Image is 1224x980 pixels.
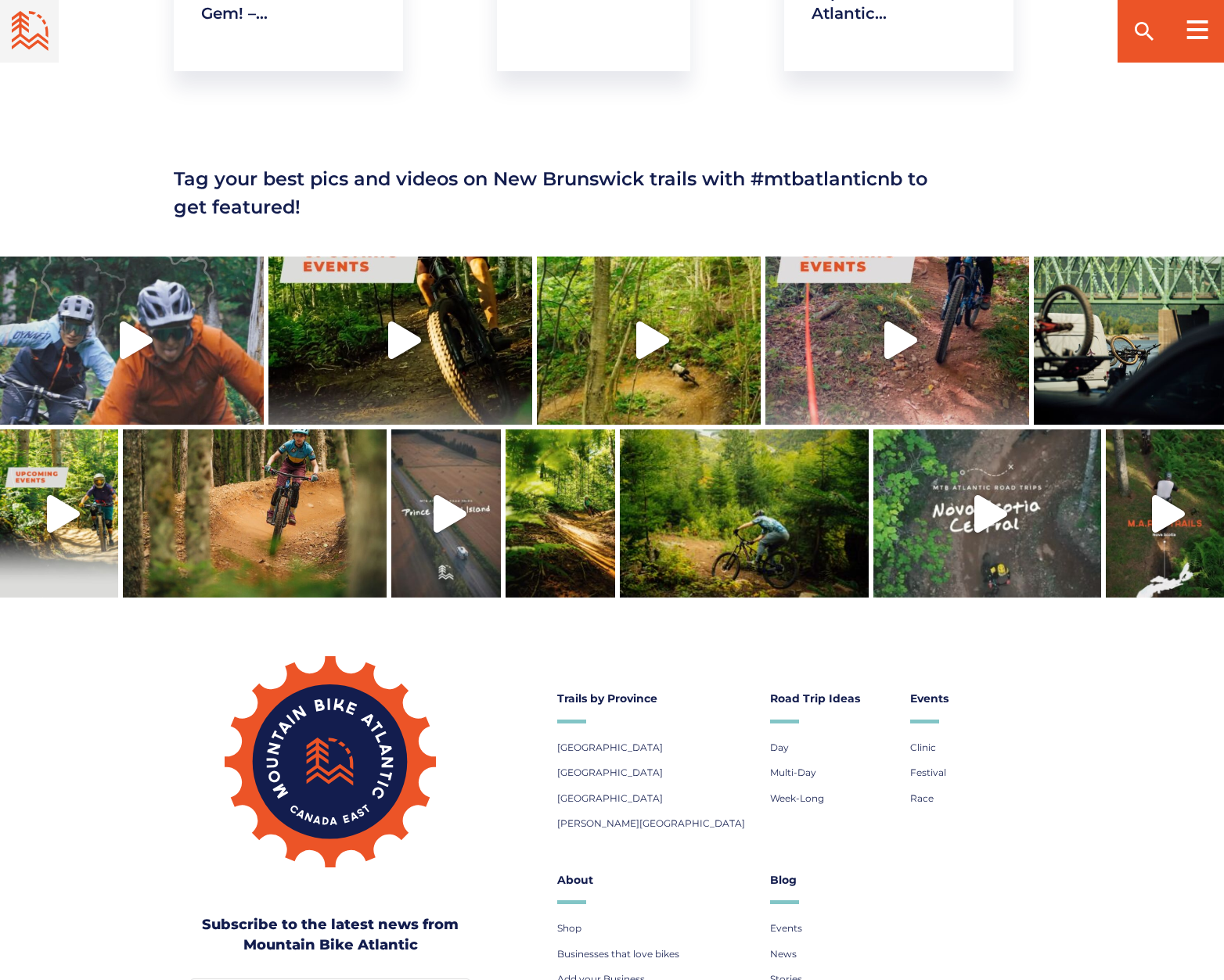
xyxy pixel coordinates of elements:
a: Events [770,918,802,938]
span: Day [770,741,789,753]
a: [GEOGRAPHIC_DATA] [557,788,663,808]
span: [GEOGRAPHIC_DATA] [557,766,663,778]
span: Festival [910,766,946,778]
span: About [557,873,593,887]
span: Events [910,691,949,705]
a: Road Trip Ideas [770,687,895,709]
span: Week-Long [770,792,824,804]
span: Clinic [910,741,936,753]
a: [GEOGRAPHIC_DATA] [557,738,663,757]
span: [PERSON_NAME][GEOGRAPHIC_DATA] [557,817,745,829]
a: Clinic [910,738,936,757]
span: Road Trip Ideas [770,691,860,705]
a: Trails by Province [557,687,754,709]
a: Blog [770,869,895,891]
p: Tag your best pics and videos on New Brunswick trails with #mtbatlanticnb to get featured! [174,165,941,221]
a: Week-Long [770,788,824,808]
a: Multi-Day [770,763,816,782]
a: [PERSON_NAME][GEOGRAPHIC_DATA] [557,813,745,833]
a: Events [910,687,1035,709]
a: Day [770,738,789,757]
span: Blog [770,873,797,887]
span: Trails by Province [557,691,657,705]
span: [GEOGRAPHIC_DATA] [557,792,663,804]
a: Race [910,788,934,808]
span: Businesses that love bikes [557,948,679,960]
span: Events [770,922,802,934]
ion-icon: search [1132,19,1157,44]
a: Festival [910,763,946,782]
a: [GEOGRAPHIC_DATA] [557,763,663,782]
a: Businesses that love bikes [557,944,679,964]
a: About [557,869,754,891]
span: News [770,948,797,960]
span: Shop [557,922,581,934]
span: Race [910,792,934,804]
a: News [770,944,797,964]
img: Mountain Bike Atlantic [225,656,436,867]
h3: Subscribe to the latest news from Mountain Bike Atlantic [189,914,471,955]
span: [GEOGRAPHIC_DATA] [557,741,663,753]
a: Shop [557,918,581,938]
span: Multi-Day [770,766,816,778]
